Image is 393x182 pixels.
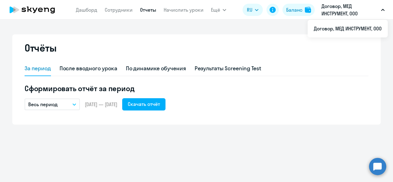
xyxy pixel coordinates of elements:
[195,64,262,72] div: Результаты Screening Test
[305,7,311,13] img: balance
[126,64,186,72] div: По динамике обучения
[318,2,388,17] button: Договор, МЕД ИНСТРУМЕНТ, ООО
[76,7,97,13] a: Дашборд
[243,4,263,16] button: RU
[105,7,133,13] a: Сотрудники
[286,6,302,14] div: Баланс
[25,83,368,93] h5: Сформировать отчёт за период
[60,64,117,72] div: После вводного урока
[211,6,220,14] span: Ещё
[25,64,51,72] div: За период
[247,6,252,14] span: RU
[25,99,80,110] button: Весь период
[128,100,160,108] div: Скачать отчёт
[28,101,58,108] p: Весь период
[122,98,165,110] button: Скачать отчёт
[140,7,156,13] a: Отчеты
[308,20,388,37] ul: Ещё
[25,42,56,54] h2: Отчёты
[211,4,226,16] button: Ещё
[282,4,315,16] button: Балансbalance
[85,101,117,108] span: [DATE] — [DATE]
[321,2,379,17] p: Договор, МЕД ИНСТРУМЕНТ, ООО
[164,7,204,13] a: Начислить уроки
